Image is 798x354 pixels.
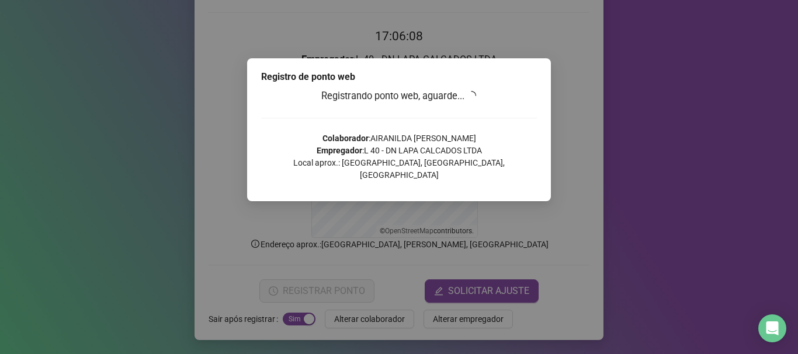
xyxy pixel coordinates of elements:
strong: Colaborador [322,134,369,143]
p: : AIRANILDA [PERSON_NAME] : L 40 - DN LAPA CALCADOS LTDA Local aprox.: [GEOGRAPHIC_DATA], [GEOGRA... [261,132,537,181]
span: loading [466,90,477,101]
div: Open Intercom Messenger [758,314,786,342]
div: Registro de ponto web [261,70,537,84]
strong: Empregador [317,146,362,155]
h3: Registrando ponto web, aguarde... [261,89,537,104]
